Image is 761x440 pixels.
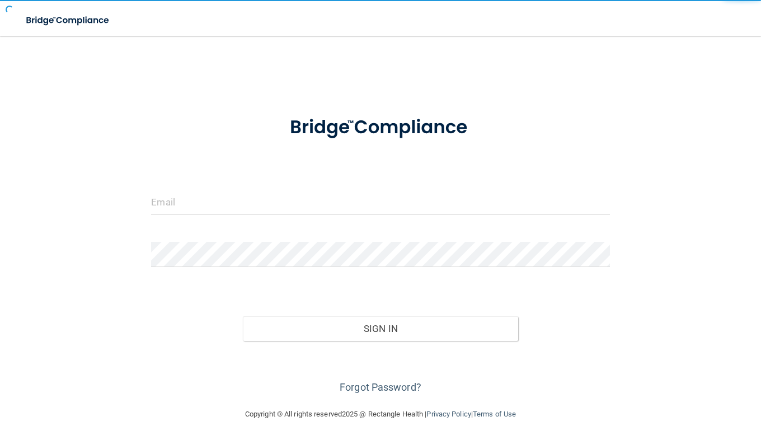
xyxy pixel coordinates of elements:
img: bridge_compliance_login_screen.278c3ca4.svg [270,103,491,152]
input: Email [151,190,609,215]
a: Privacy Policy [426,410,471,418]
button: Sign In [243,316,518,341]
img: bridge_compliance_login_screen.278c3ca4.svg [17,9,120,32]
div: Copyright © All rights reserved 2025 @ Rectangle Health | | [176,396,585,432]
a: Forgot Password? [340,381,421,393]
a: Terms of Use [473,410,516,418]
